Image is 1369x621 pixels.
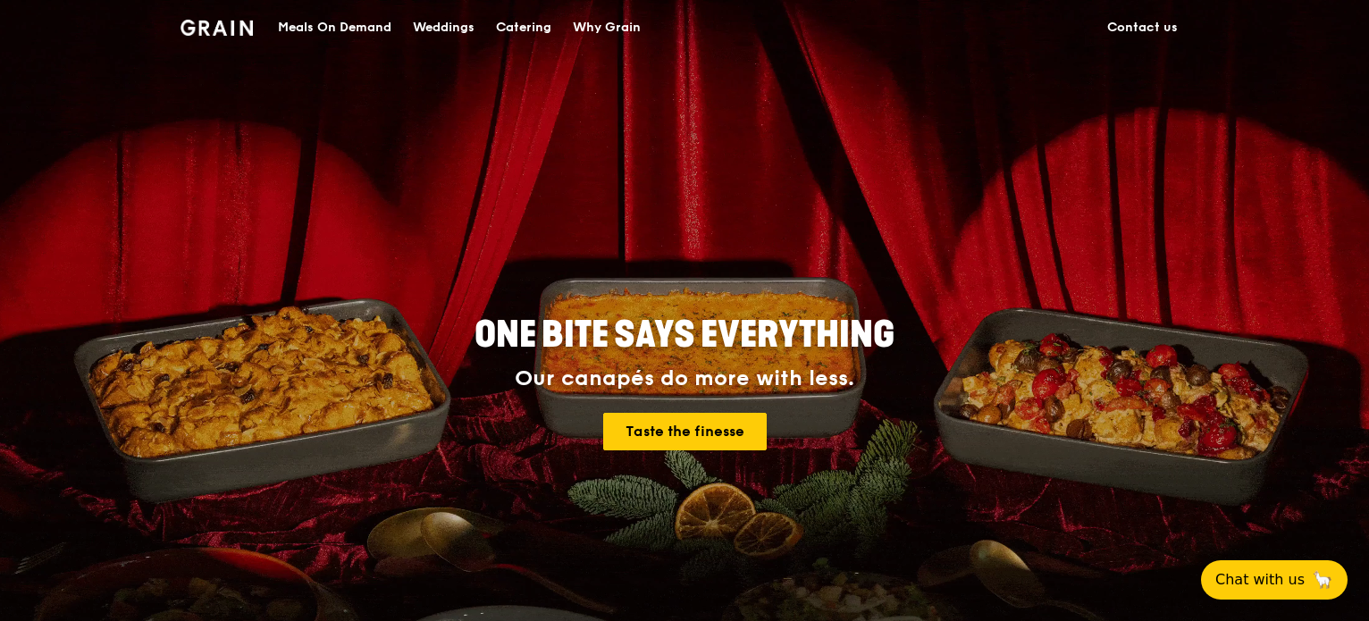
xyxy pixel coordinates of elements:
a: Taste the finesse [603,413,767,450]
div: Our canapés do more with less. [363,366,1006,391]
div: Catering [496,1,551,55]
div: Weddings [413,1,475,55]
a: Catering [485,1,562,55]
div: Meals On Demand [278,1,391,55]
a: Contact us [1096,1,1188,55]
img: Grain [181,20,253,36]
span: Chat with us [1215,569,1305,591]
a: Why Grain [562,1,651,55]
span: 🦙 [1312,569,1333,591]
button: Chat with us🦙 [1201,560,1348,600]
a: Weddings [402,1,485,55]
span: ONE BITE SAYS EVERYTHING [475,314,894,357]
div: Why Grain [573,1,641,55]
